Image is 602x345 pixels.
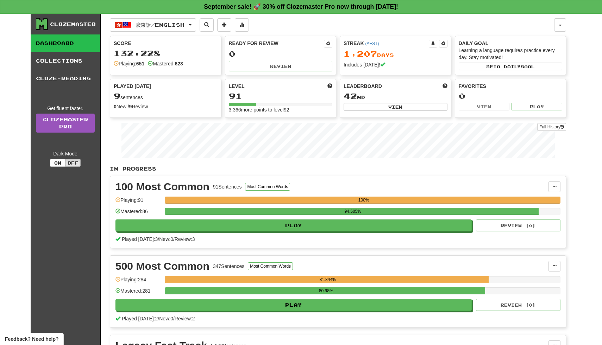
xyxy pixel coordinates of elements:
[136,22,184,28] span: 廣東話 / English
[229,40,324,47] div: Ready for Review
[115,197,161,208] div: Playing: 91
[5,336,58,343] span: Open feedback widget
[204,3,398,10] strong: September sale! 🚀 30% off Clozemaster Pro now through [DATE]!
[229,83,245,90] span: Level
[459,40,563,47] div: Daily Goal
[248,262,293,270] button: Most Common Words
[459,103,510,110] button: View
[31,70,100,87] a: Cloze-Reading
[459,47,563,61] div: Learning a language requires practice every day. Stay motivated!
[114,92,218,101] div: sentences
[115,208,161,219] div: Mastered: 86
[213,183,242,190] div: 91 Sentences
[159,236,173,242] span: New: 0
[229,106,333,113] div: 3,366 more points to level 92
[115,181,209,192] div: 100 Most Common
[459,63,563,70] button: Seta dailygoal
[50,21,96,28] div: Clozemaster
[443,83,447,90] span: This week in points, UTC
[114,103,218,110] div: New / Review
[344,50,447,59] div: Day s
[497,64,521,69] span: a daily
[476,299,560,311] button: Review (0)
[167,276,489,283] div: 81.844%
[344,83,382,90] span: Leaderboard
[344,40,429,47] div: Streak
[229,61,333,71] button: Review
[136,61,144,66] strong: 651
[50,159,65,167] button: On
[159,316,173,321] span: New: 0
[36,114,95,133] a: ClozemasterPro
[115,219,472,231] button: Play
[114,91,120,101] span: 9
[148,60,183,67] div: Mastered:
[36,105,95,112] div: Get fluent faster.
[31,34,100,52] a: Dashboard
[229,92,333,101] div: 91
[65,159,81,167] button: Off
[114,104,117,109] strong: 0
[235,18,249,32] button: More stats
[537,123,566,131] button: Full History
[229,50,333,58] div: 0
[167,197,560,204] div: 100%
[200,18,214,32] button: Search sentences
[245,183,290,191] button: Most Common Words
[122,316,158,321] span: Played [DATE]: 2
[344,61,447,68] div: Includes [DATE]!
[175,316,195,321] span: Review: 2
[115,276,161,288] div: Playing: 284
[158,316,159,321] span: /
[175,236,195,242] span: Review: 3
[344,103,447,111] button: View
[110,165,566,172] p: In Progress
[114,40,218,47] div: Score
[213,263,245,270] div: 347 Sentences
[110,18,196,32] button: 廣東話/English
[327,83,332,90] span: Score more points to level up
[459,83,563,90] div: Favorites
[167,287,485,294] div: 80.98%
[167,208,539,215] div: 94.505%
[173,316,175,321] span: /
[114,49,218,58] div: 132,228
[173,236,175,242] span: /
[122,236,158,242] span: Played [DATE]: 3
[115,261,209,271] div: 500 Most Common
[365,41,379,46] a: (AEST)
[217,18,231,32] button: Add sentence to collection
[115,287,161,299] div: Mastered: 281
[344,92,447,101] div: nd
[344,91,357,101] span: 42
[36,150,95,157] div: Dark Mode
[175,61,183,66] strong: 623
[476,219,560,231] button: Review (0)
[129,104,132,109] strong: 9
[459,92,563,101] div: 0
[511,103,562,110] button: Play
[31,52,100,70] a: Collections
[114,83,151,90] span: Played [DATE]
[114,60,144,67] div: Playing:
[158,236,159,242] span: /
[115,299,472,311] button: Play
[344,49,377,59] span: 1,207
